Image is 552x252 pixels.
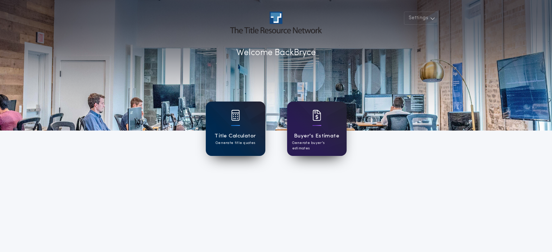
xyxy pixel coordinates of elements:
img: card icon [231,110,240,121]
p: Generate buyer's estimates [292,140,342,151]
p: Generate title quotes [216,140,255,146]
a: card iconBuyer's EstimateGenerate buyer's estimates [287,102,347,156]
h1: Title Calculator [214,132,256,140]
h1: Buyer's Estimate [294,132,339,140]
img: account-logo [230,12,322,33]
a: card iconTitle CalculatorGenerate title quotes [206,102,265,156]
p: Welcome Back Bryce [236,46,316,59]
button: Settings [404,12,438,25]
img: card icon [312,110,321,121]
